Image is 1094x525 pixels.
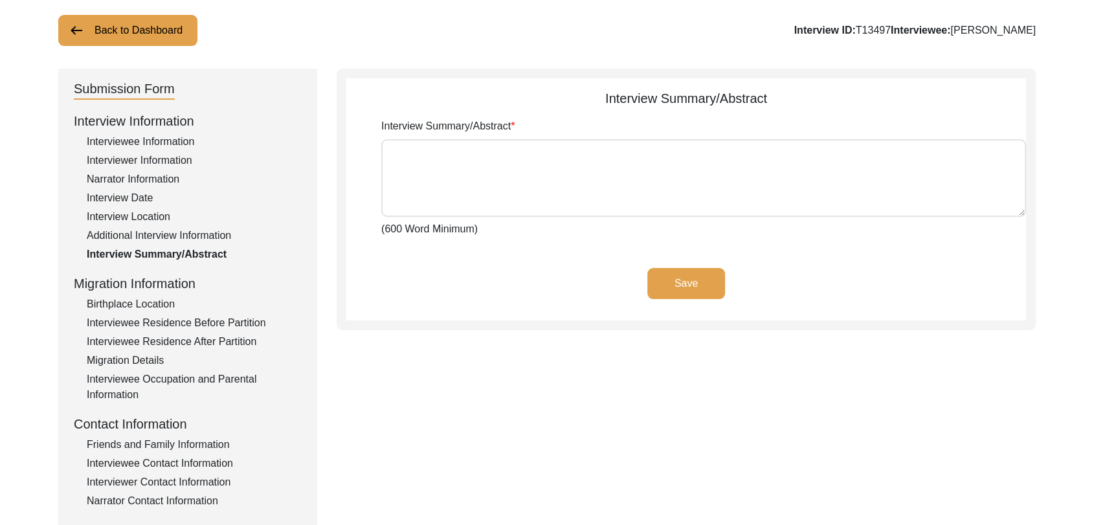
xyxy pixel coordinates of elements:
div: Contact Information [74,414,302,434]
div: Submission Form [74,79,175,100]
div: Birthplace Location [87,296,302,312]
div: (600 Word Minimum) [381,118,1026,237]
div: Migration Information [74,274,302,293]
div: Interviewer Information [87,153,302,168]
button: Back to Dashboard [58,15,197,46]
button: Save [647,268,725,299]
div: Narrator Contact Information [87,493,302,509]
div: Interview Location [87,209,302,225]
img: arrow-left.png [69,23,84,38]
div: T13497 [PERSON_NAME] [794,23,1036,38]
div: Additional Interview Information [87,228,302,243]
div: Narrator Information [87,172,302,187]
label: Interview Summary/Abstract [381,118,515,134]
div: Interview Information [74,111,302,131]
div: Interviewer Contact Information [87,475,302,490]
div: Interview Summary/Abstract [346,89,1026,108]
div: Friends and Family Information [87,437,302,452]
div: Interview Date [87,190,302,206]
div: Interviewee Contact Information [87,456,302,471]
div: Interviewee Residence After Partition [87,334,302,350]
div: Interviewee Information [87,134,302,150]
div: Interviewee Residence Before Partition [87,315,302,331]
div: Migration Details [87,353,302,368]
div: Interview Summary/Abstract [87,247,302,262]
div: Interviewee Occupation and Parental Information [87,372,302,403]
b: Interview ID: [794,25,856,36]
b: Interviewee: [891,25,950,36]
